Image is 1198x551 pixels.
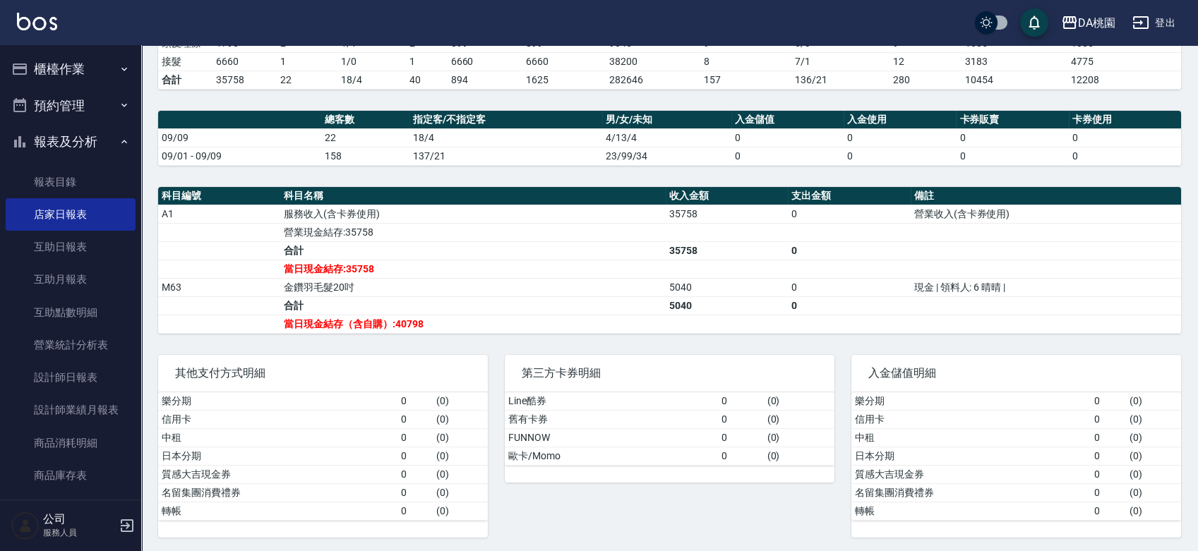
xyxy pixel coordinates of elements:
[43,526,115,539] p: 服務人員
[764,392,835,411] td: ( 0 )
[911,187,1181,205] th: 備註
[158,52,212,71] td: 接髮
[433,428,488,447] td: ( 0 )
[606,71,700,89] td: 282646
[277,52,337,71] td: 1
[158,392,488,521] table: a dense table
[1091,465,1126,483] td: 0
[397,410,433,428] td: 0
[666,296,788,315] td: 5040
[788,296,910,315] td: 0
[433,465,488,483] td: ( 0 )
[280,278,666,296] td: 金鑽羽毛髮20吋
[158,111,1181,166] table: a dense table
[1020,8,1048,37] button: save
[433,447,488,465] td: ( 0 )
[212,71,277,89] td: 35758
[718,392,764,411] td: 0
[433,392,488,411] td: ( 0 )
[602,147,731,165] td: 23/99/34
[666,205,788,223] td: 35758
[406,52,448,71] td: 1
[158,465,397,483] td: 質感大吉現金券
[1069,128,1181,147] td: 0
[1126,392,1181,411] td: ( 0 )
[956,147,1068,165] td: 0
[522,366,817,380] span: 第三方卡券明細
[889,71,962,89] td: 280
[1091,428,1126,447] td: 0
[433,502,488,520] td: ( 0 )
[731,111,844,129] th: 入金儲值
[158,428,397,447] td: 中租
[700,52,791,71] td: 8
[868,366,1164,380] span: 入金儲值明細
[158,278,280,296] td: M63
[851,428,1091,447] td: 中租
[158,502,397,520] td: 轉帳
[397,392,433,411] td: 0
[337,52,405,71] td: 1 / 0
[397,465,433,483] td: 0
[666,187,788,205] th: 收入金額
[397,502,433,520] td: 0
[956,111,1068,129] th: 卡券販賣
[1127,10,1181,36] button: 登出
[889,52,962,71] td: 12
[409,111,602,129] th: 指定客/不指定客
[851,410,1091,428] td: 信用卡
[6,198,136,231] a: 店家日報表
[1069,147,1181,165] td: 0
[433,483,488,502] td: ( 0 )
[1055,8,1121,37] button: DA桃園
[337,71,405,89] td: 18/4
[158,147,321,165] td: 09/01 - 09/09
[448,52,523,71] td: 6660
[851,392,1091,411] td: 樂分期
[844,128,956,147] td: 0
[1091,502,1126,520] td: 0
[1126,428,1181,447] td: ( 0 )
[962,71,1067,89] td: 10454
[718,428,764,447] td: 0
[280,205,666,223] td: 服務收入(含卡券使用)
[791,71,889,89] td: 136/21
[280,260,666,278] td: 當日現金結存:35758
[791,52,889,71] td: 7 / 1
[212,52,277,71] td: 6660
[1091,410,1126,428] td: 0
[602,111,731,129] th: 男/女/未知
[158,483,397,502] td: 名留集團消費禮券
[718,410,764,428] td: 0
[606,52,700,71] td: 38200
[321,111,409,129] th: 總客數
[1078,14,1115,32] div: DA桃園
[1126,483,1181,502] td: ( 0 )
[397,428,433,447] td: 0
[788,241,910,260] td: 0
[6,361,136,394] a: 設計師日報表
[731,128,844,147] td: 0
[1126,502,1181,520] td: ( 0 )
[764,410,835,428] td: ( 0 )
[700,71,791,89] td: 157
[505,428,718,447] td: FUNNOW
[956,128,1068,147] td: 0
[851,502,1091,520] td: 轉帳
[788,278,910,296] td: 0
[158,205,280,223] td: A1
[280,241,666,260] td: 合計
[666,241,788,260] td: 35758
[844,147,956,165] td: 0
[406,71,448,89] td: 40
[6,231,136,263] a: 互助日報表
[158,128,321,147] td: 09/09
[666,278,788,296] td: 5040
[1069,111,1181,129] th: 卡券使用
[788,187,910,205] th: 支出金額
[6,166,136,198] a: 報表目錄
[522,52,606,71] td: 6660
[433,410,488,428] td: ( 0 )
[280,315,666,333] td: 當日現金結存（含自購）:40798
[731,147,844,165] td: 0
